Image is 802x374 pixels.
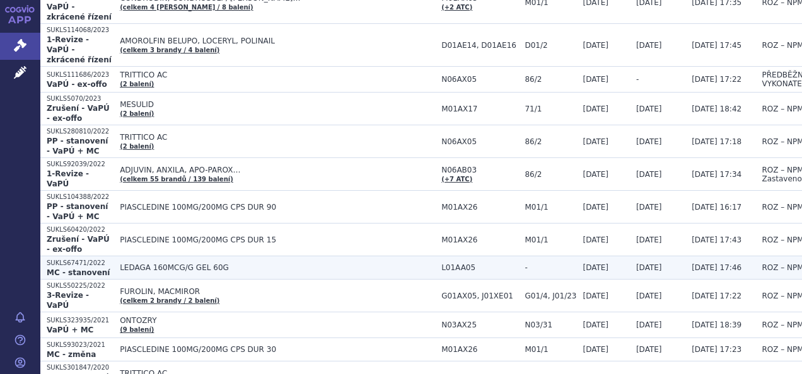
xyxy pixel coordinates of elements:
p: SUKLS111686/2023 [47,71,113,79]
span: D01/2 [525,41,576,50]
p: SUKLS92039/2022 [47,160,113,169]
span: [DATE] [583,170,608,179]
span: [DATE] [636,137,662,146]
span: [DATE] 18:39 [692,320,741,329]
p: SUKLS50225/2022 [47,281,113,290]
span: [DATE] [583,203,608,212]
strong: PP - stanovení - VaPÚ + MC [47,202,108,221]
span: [DATE] [583,345,608,354]
span: M01AX17 [441,105,518,113]
span: [DATE] [636,170,662,179]
span: [DATE] 17:43 [692,235,741,244]
strong: 1-Revize - VaPÚ [47,169,89,188]
span: TRITTICO AC [120,71,435,79]
strong: VaPÚ - ex-offo [47,80,107,89]
span: [DATE] [583,235,608,244]
span: [DATE] [583,137,608,146]
span: [DATE] [636,345,662,354]
span: ONTOZRY [120,316,435,325]
span: N06AX05 [441,137,518,146]
span: M01/1 [525,235,576,244]
span: PIASCLEDINE 100MG/200MG CPS DUR 90 [120,203,435,212]
span: [DATE] [636,292,662,300]
p: SUKLS67471/2022 [47,259,113,268]
strong: 3-Revize - VaPÚ [47,291,89,310]
span: PIASCLEDINE 100MG/200MG CPS DUR 15 [120,235,435,244]
span: [DATE] 17:34 [692,170,741,179]
strong: Zrušení - VaPÚ - ex-offo [47,235,110,254]
span: [DATE] [636,320,662,329]
span: 71/1 [525,105,576,113]
span: [DATE] 17:22 [692,292,741,300]
span: N06AB03 [441,166,518,174]
p: SUKLS60420/2022 [47,225,113,234]
span: [DATE] 18:42 [692,105,741,113]
span: PIASCLEDINE 100MG/200MG CPS DUR 30 [120,345,435,354]
a: (+7 ATC) [441,176,472,183]
span: G01/4, J01/23 [525,292,576,300]
span: [DATE] 17:22 [692,75,741,84]
span: [DATE] 17:18 [692,137,741,146]
p: SUKLS104388/2022 [47,193,113,201]
a: (celkem 4 [PERSON_NAME] / 8 balení) [120,4,253,11]
span: TRITTICO AC [120,133,435,142]
strong: Zrušení - VaPÚ - ex-offo [47,104,110,123]
span: 86/2 [525,75,576,84]
span: M01AX26 [441,345,518,354]
span: M01/1 [525,203,576,212]
span: N03/31 [525,320,576,329]
span: [DATE] 16:17 [692,203,741,212]
strong: 1-Revize - VaPÚ - zkrácené řízení [47,35,112,64]
span: [DATE] [583,105,608,113]
strong: PP - stanovení - VaPÚ + MC [47,137,108,156]
span: - [525,263,576,272]
span: N03AX25 [441,320,518,329]
span: [DATE] [583,41,608,50]
strong: MC - stanovení [47,268,110,277]
span: D01AE14, D01AE16 [441,41,518,50]
a: (celkem 3 brandy / 4 balení) [120,47,219,54]
a: (2 balení) [120,81,154,88]
span: AMOROLFIN BELUPO, LOCERYL, POLINAIL [120,37,435,45]
a: (2 balení) [120,110,154,117]
span: [DATE] [636,235,662,244]
p: SUKLS5070/2023 [47,94,113,103]
span: MESULID [120,100,435,109]
span: [DATE] [636,105,662,113]
span: M01AX26 [441,203,518,212]
p: SUKLS114068/2023 [47,26,113,35]
p: SUKLS93023/2021 [47,341,113,349]
a: (celkem 55 brandů / 139 balení) [120,176,233,183]
span: FUROLIN, MACMIROR [120,287,435,296]
p: SUKLS280810/2022 [47,127,113,136]
a: (+2 ATC) [441,4,472,11]
span: [DATE] [583,75,608,84]
span: 86/2 [525,137,576,146]
span: [DATE] [583,292,608,300]
span: N06AX05 [441,75,518,84]
span: [DATE] [636,263,662,272]
p: SUKLS323935/2021 [47,316,113,325]
span: ADJUVIN, ANXILA, APO-PAROX… [120,166,435,174]
span: M01AX26 [441,235,518,244]
span: [DATE] 17:46 [692,263,741,272]
span: G01AX05, J01XE01 [441,292,518,300]
span: [DATE] [636,41,662,50]
span: [DATE] [583,263,608,272]
strong: MC - změna [47,350,96,359]
span: - [636,75,639,84]
span: [DATE] 17:45 [692,41,741,50]
span: [DATE] 17:23 [692,345,741,354]
span: M01/1 [525,345,576,354]
span: L01AA05 [441,263,518,272]
a: (celkem 2 brandy / 2 balení) [120,297,219,304]
span: LEDAGA 160MCG/G GEL 60G [120,263,435,272]
span: 86/2 [525,170,576,179]
strong: VaPÚ + MC [47,326,93,334]
span: [DATE] [636,203,662,212]
a: (9 balení) [120,326,154,333]
p: SUKLS301847/2020 [47,363,113,372]
a: (2 balení) [120,143,154,150]
span: [DATE] [583,320,608,329]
